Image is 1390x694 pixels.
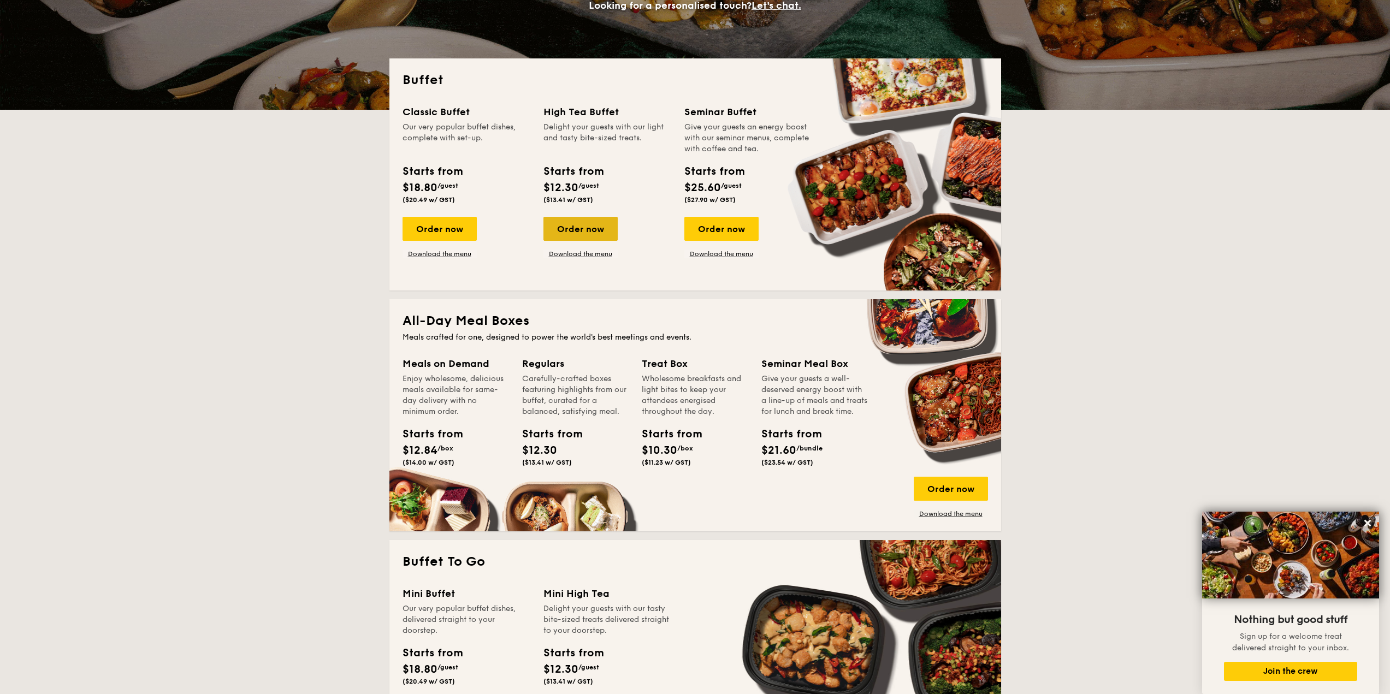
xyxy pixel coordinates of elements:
div: Regulars [522,356,629,371]
div: Starts from [642,426,691,442]
div: Treat Box [642,356,748,371]
span: /guest [578,182,599,189]
span: $18.80 [403,663,437,676]
a: Download the menu [684,250,759,258]
span: ($20.49 w/ GST) [403,196,455,204]
span: ($13.41 w/ GST) [543,196,593,204]
div: Wholesome breakfasts and light bites to keep your attendees energised throughout the day. [642,373,748,417]
div: Seminar Meal Box [761,356,868,371]
div: Starts from [403,645,462,661]
span: ($13.41 w/ GST) [543,678,593,685]
div: Starts from [543,163,603,180]
div: Order now [543,217,618,241]
span: ($13.41 w/ GST) [522,459,572,466]
div: Give your guests a well-deserved energy boost with a line-up of meals and treats for lunch and br... [761,373,868,417]
a: Download the menu [543,250,618,258]
span: Nothing but good stuff [1234,613,1347,626]
span: /guest [578,663,599,671]
span: /guest [721,182,742,189]
span: ($14.00 w/ GST) [403,459,454,466]
div: Starts from [403,163,462,180]
span: ($27.90 w/ GST) [684,196,736,204]
div: Meals on Demand [403,356,509,371]
div: Starts from [684,163,744,180]
div: Order now [914,477,988,501]
span: /box [677,444,693,452]
span: $12.30 [522,444,557,457]
div: Delight your guests with our light and tasty bite-sized treats. [543,122,671,155]
div: Order now [403,217,477,241]
span: /box [437,444,453,452]
span: ($23.54 w/ GST) [761,459,813,466]
span: ($11.23 w/ GST) [642,459,691,466]
div: Starts from [403,426,452,442]
h2: All-Day Meal Boxes [403,312,988,330]
div: Order now [684,217,759,241]
div: Meals crafted for one, designed to power the world's best meetings and events. [403,332,988,343]
div: Carefully-crafted boxes featuring highlights from our buffet, curated for a balanced, satisfying ... [522,373,629,417]
span: /bundle [796,444,823,452]
button: Close [1359,514,1376,532]
a: Download the menu [403,250,477,258]
div: Our very popular buffet dishes, complete with set-up. [403,122,530,155]
div: High Tea Buffet [543,104,671,120]
span: ($20.49 w/ GST) [403,678,455,685]
div: Starts from [522,426,571,442]
span: $10.30 [642,444,677,457]
span: /guest [437,663,458,671]
span: $25.60 [684,181,721,194]
h2: Buffet [403,72,988,89]
span: $12.84 [403,444,437,457]
div: Delight your guests with our tasty bite-sized treats delivered straight to your doorstep. [543,603,671,636]
span: $18.80 [403,181,437,194]
span: /guest [437,182,458,189]
span: $12.30 [543,181,578,194]
div: Seminar Buffet [684,104,812,120]
div: Starts from [543,645,603,661]
div: Mini Buffet [403,586,530,601]
div: Classic Buffet [403,104,530,120]
div: Starts from [761,426,811,442]
a: Download the menu [914,509,988,518]
img: DSC07876-Edit02-Large.jpeg [1202,512,1379,598]
span: $12.30 [543,663,578,676]
button: Join the crew [1224,662,1357,681]
div: Mini High Tea [543,586,671,601]
div: Our very popular buffet dishes, delivered straight to your doorstep. [403,603,530,636]
span: Sign up for a welcome treat delivered straight to your inbox. [1232,632,1349,653]
h2: Buffet To Go [403,553,988,571]
div: Enjoy wholesome, delicious meals available for same-day delivery with no minimum order. [403,373,509,417]
span: $21.60 [761,444,796,457]
div: Give your guests an energy boost with our seminar menus, complete with coffee and tea. [684,122,812,155]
